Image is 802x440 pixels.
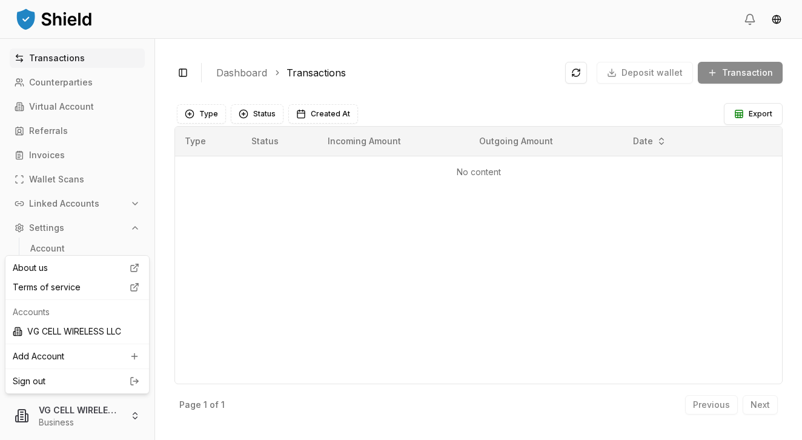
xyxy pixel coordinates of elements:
[13,375,142,387] a: Sign out
[13,306,142,318] p: Accounts
[8,347,147,366] a: Add Account
[8,258,147,278] a: About us
[8,322,147,341] div: VG CELL WIRELESS LLC
[8,278,147,297] a: Terms of service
